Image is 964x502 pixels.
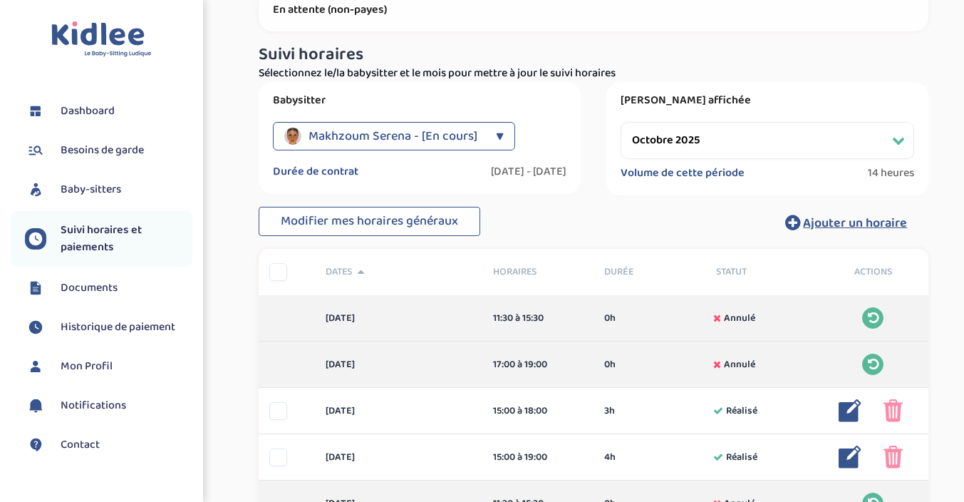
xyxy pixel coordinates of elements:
img: dashboard.svg [25,101,46,122]
p: En attente (non-payes) [273,3,914,17]
img: modifier_bleu.png [839,399,861,422]
span: Réalisé [726,450,757,465]
img: notification.svg [25,395,46,416]
label: [DATE] - [DATE] [491,165,566,179]
img: babysitters.svg [25,179,46,200]
label: Babysitter [273,93,566,108]
span: Baby-sitters [61,181,121,198]
span: Annulé [724,311,755,326]
span: Besoins de garde [61,142,144,159]
div: 15:00 à 19:00 [493,450,584,465]
label: Volume de cette période [621,166,745,180]
span: Historique de paiement [61,319,175,336]
img: contact.svg [25,434,46,456]
p: Sélectionnez le/la babysitter et le mois pour mettre à jour le suivi horaires [259,65,928,82]
h3: Suivi horaires [259,46,928,64]
div: 17:00 à 19:00 [493,357,584,372]
div: ▼ [496,122,504,150]
img: profil.svg [25,356,46,377]
a: Besoins de garde [25,140,192,161]
img: suivihoraire.svg [25,228,46,250]
span: Suivi horaires et paiements [61,222,192,256]
img: avatar_makhzoum-serena_2025_04_28_13_22_19.png [284,128,301,145]
span: Réalisé [726,404,757,419]
span: Ajouter un horaire [803,213,907,233]
span: Annulé [724,357,755,372]
div: Durée [594,265,705,280]
div: 15:00 à 18:00 [493,404,584,419]
button: Ajouter un horaire [764,207,928,238]
div: Actions [817,265,929,280]
span: 3h [604,404,615,419]
div: 11:30 à 15:30 [493,311,584,326]
span: Documents [61,280,118,297]
img: suivihoraire.svg [25,317,46,338]
a: Documents [25,277,192,299]
a: Notifications [25,395,192,416]
img: poubelle_rose.png [883,399,903,422]
a: Mon Profil [25,356,192,377]
div: [DATE] [315,357,482,372]
a: Historique de paiement [25,317,192,338]
label: [PERSON_NAME] affichée [621,93,914,108]
span: Makhzoum Serena - [En cours] [309,122,477,150]
a: Suivi horaires et paiements [25,222,192,256]
img: poubelle_rose.png [883,446,903,468]
span: 14 heures [868,166,914,180]
img: besoin.svg [25,140,46,161]
div: [DATE] [315,311,482,326]
span: 4h [604,450,616,465]
button: Modifier mes horaires généraux [259,207,480,237]
div: Dates [315,265,482,280]
a: Contact [25,434,192,456]
a: Dashboard [25,101,192,122]
span: 0h [604,311,616,326]
div: Statut [705,265,817,280]
span: Contact [61,436,100,454]
span: Modifier mes horaires généraux [281,211,458,231]
span: Mon Profil [61,358,113,375]
div: [DATE] [315,404,482,419]
label: Durée de contrat [273,165,358,179]
span: Dashboard [61,103,115,120]
img: logo.svg [51,21,152,58]
span: Horaires [493,265,584,280]
img: modifier_bleu.png [839,446,861,468]
span: 0h [604,357,616,372]
a: Baby-sitters [25,179,192,200]
span: Notifications [61,397,126,414]
div: [DATE] [315,450,482,465]
img: documents.svg [25,277,46,299]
